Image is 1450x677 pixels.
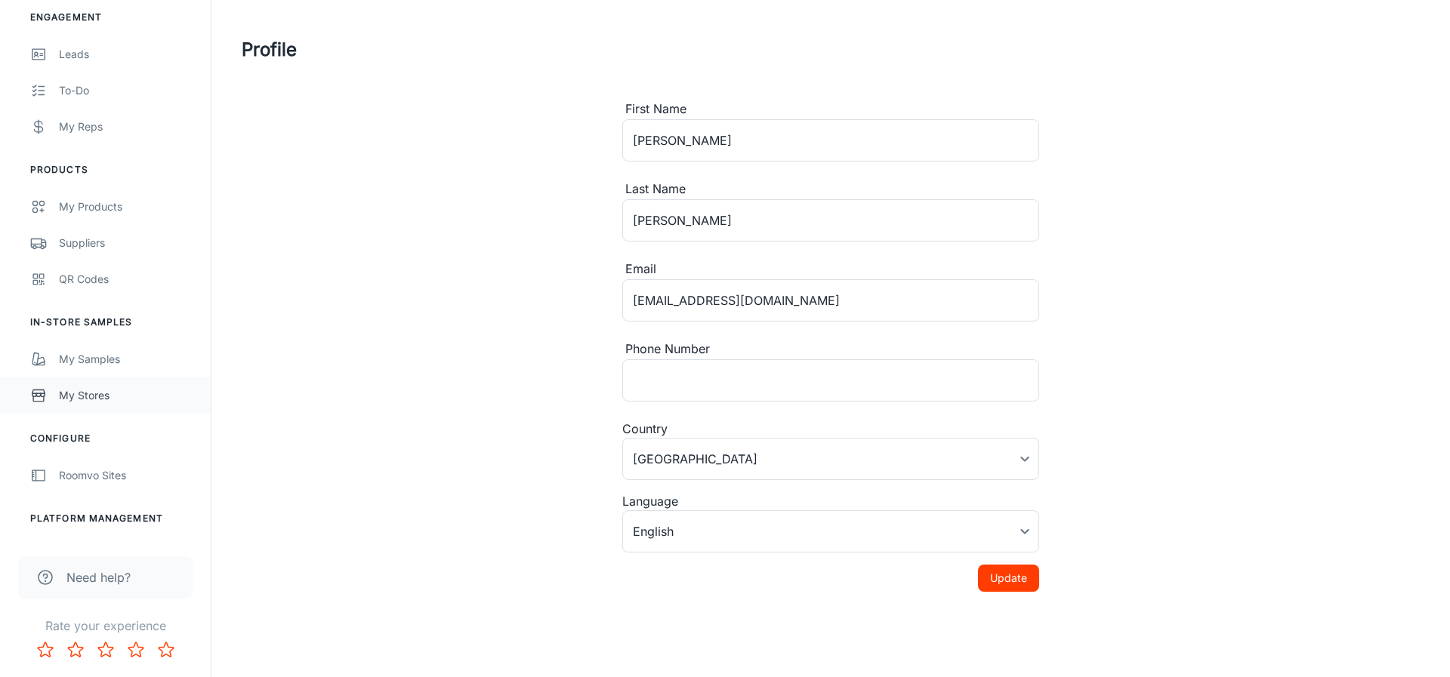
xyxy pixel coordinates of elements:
div: First Name [622,100,1039,119]
button: Rate 4 star [121,635,151,665]
div: Email [622,260,1039,279]
button: Rate 5 star [151,635,181,665]
div: My Samples [59,351,196,368]
div: My Reps [59,118,196,135]
div: QR Codes [59,271,196,288]
h1: Profile [242,36,297,63]
button: Update [978,565,1039,592]
div: Phone Number [622,340,1039,359]
div: Country [622,420,1039,438]
div: Last Name [622,180,1039,199]
div: My Stores [59,387,196,404]
button: Rate 3 star [91,635,121,665]
div: Roomvo Sites [59,467,196,484]
div: Language [622,492,1039,510]
div: English [622,510,1039,552]
div: Suppliers [59,235,196,251]
div: To-do [59,82,196,99]
button: Rate 1 star [30,635,60,665]
div: Leads [59,46,196,63]
p: Rate your experience [12,617,199,635]
button: Rate 2 star [60,635,91,665]
span: Need help? [66,568,131,586]
div: My Products [59,198,196,215]
div: [GEOGRAPHIC_DATA] [622,438,1039,480]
